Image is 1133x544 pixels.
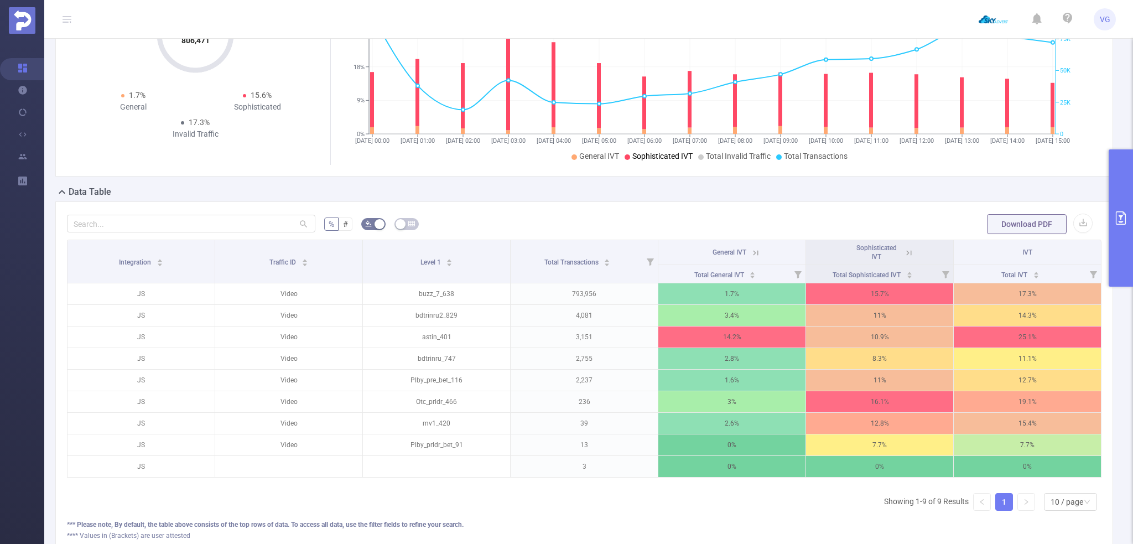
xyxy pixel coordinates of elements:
p: 2,237 [511,370,658,391]
i: icon: caret-down [302,262,308,265]
i: icon: caret-down [906,274,912,277]
span: Integration [119,258,153,266]
span: VG [1100,8,1110,30]
p: 0% [806,456,953,477]
tspan: [DATE] 01:00 [401,137,435,144]
tspan: [DATE] 07:00 [673,137,707,144]
tspan: 18% [354,64,365,71]
span: General IVT [579,152,619,160]
div: **** Values in (Brackets) are user attested [67,531,1101,541]
p: Otc_prldr_466 [363,391,510,412]
p: 19.1% [954,391,1101,412]
p: 793,956 [511,283,658,304]
i: icon: caret-up [446,257,453,261]
div: General [71,101,195,113]
p: buzz_7_638 [363,283,510,304]
span: # [343,220,348,229]
li: 1 [995,493,1013,511]
input: Search... [67,215,315,232]
p: 2,755 [511,348,658,369]
tspan: [DATE] 13:00 [945,137,979,144]
p: astin_401 [363,327,510,348]
p: 12.8% [806,413,953,434]
i: Filter menu [790,265,805,283]
li: Showing 1-9 of 9 Results [884,493,969,511]
i: icon: down [1084,499,1090,506]
p: bdtrinru_747 [363,348,510,369]
i: icon: caret-down [1033,274,1039,277]
i: icon: caret-down [446,262,453,265]
tspan: [DATE] 15:00 [1036,137,1070,144]
p: 15.7% [806,283,953,304]
p: 2.8% [658,348,805,369]
p: 1.6% [658,370,805,391]
p: Video [215,327,362,348]
span: General IVT [713,248,746,256]
i: icon: caret-up [1033,270,1039,273]
p: JS [67,348,215,369]
tspan: [DATE] 09:00 [763,137,798,144]
p: JS [67,391,215,412]
p: Video [215,348,362,369]
button: Download PDF [987,214,1067,234]
i: Filter menu [938,265,953,283]
i: icon: right [1023,499,1030,505]
tspan: [DATE] 11:00 [854,137,888,144]
i: icon: caret-down [750,274,756,277]
span: Total Transactions [544,258,600,266]
i: icon: caret-up [302,257,308,261]
i: icon: caret-down [157,262,163,265]
a: 1 [996,494,1012,510]
p: Video [215,391,362,412]
p: 11% [806,370,953,391]
tspan: 9% [357,97,365,105]
p: 3 [511,456,658,477]
span: Sophisticated IVT [632,152,693,160]
tspan: [DATE] 04:00 [537,137,571,144]
p: 7.7% [954,434,1101,455]
i: Filter menu [642,240,658,283]
p: Plby_prldr_bet_91 [363,434,510,455]
tspan: 75K [1060,35,1070,43]
div: Sort [906,270,913,277]
i: icon: table [408,220,415,227]
span: Total General IVT [694,271,746,279]
i: icon: left [979,499,985,505]
tspan: [DATE] 10:00 [809,137,843,144]
p: 11% [806,305,953,326]
p: JS [67,327,215,348]
tspan: 25K [1060,99,1070,106]
p: JS [67,456,215,477]
i: icon: bg-colors [365,220,372,227]
p: 3% [658,391,805,412]
span: % [329,220,334,229]
span: Level 1 [420,258,443,266]
p: 14.2% [658,327,805,348]
p: Video [215,413,362,434]
div: Invalid Traffic [133,128,257,140]
p: 25.1% [954,327,1101,348]
div: Sort [1033,270,1040,277]
img: Protected Media [9,7,35,34]
div: Sort [302,257,308,264]
p: 11.1% [954,348,1101,369]
tspan: 806,471 [181,36,210,45]
span: IVT [1022,248,1032,256]
p: JS [67,370,215,391]
p: mv1_420 [363,413,510,434]
i: icon: caret-down [604,262,610,265]
i: icon: caret-up [906,270,912,273]
p: 0% [658,434,805,455]
div: 10 / page [1051,494,1083,510]
tspan: [DATE] 03:00 [491,137,526,144]
p: bdtrinru2_829 [363,305,510,326]
tspan: 0% [357,131,365,138]
i: icon: caret-up [157,257,163,261]
p: Video [215,434,362,455]
p: JS [67,305,215,326]
span: Total Invalid Traffic [706,152,771,160]
h2: Data Table [69,185,111,199]
p: Plby_pre_bet_116 [363,370,510,391]
p: 13 [511,434,658,455]
tspan: 0 [1060,131,1063,138]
